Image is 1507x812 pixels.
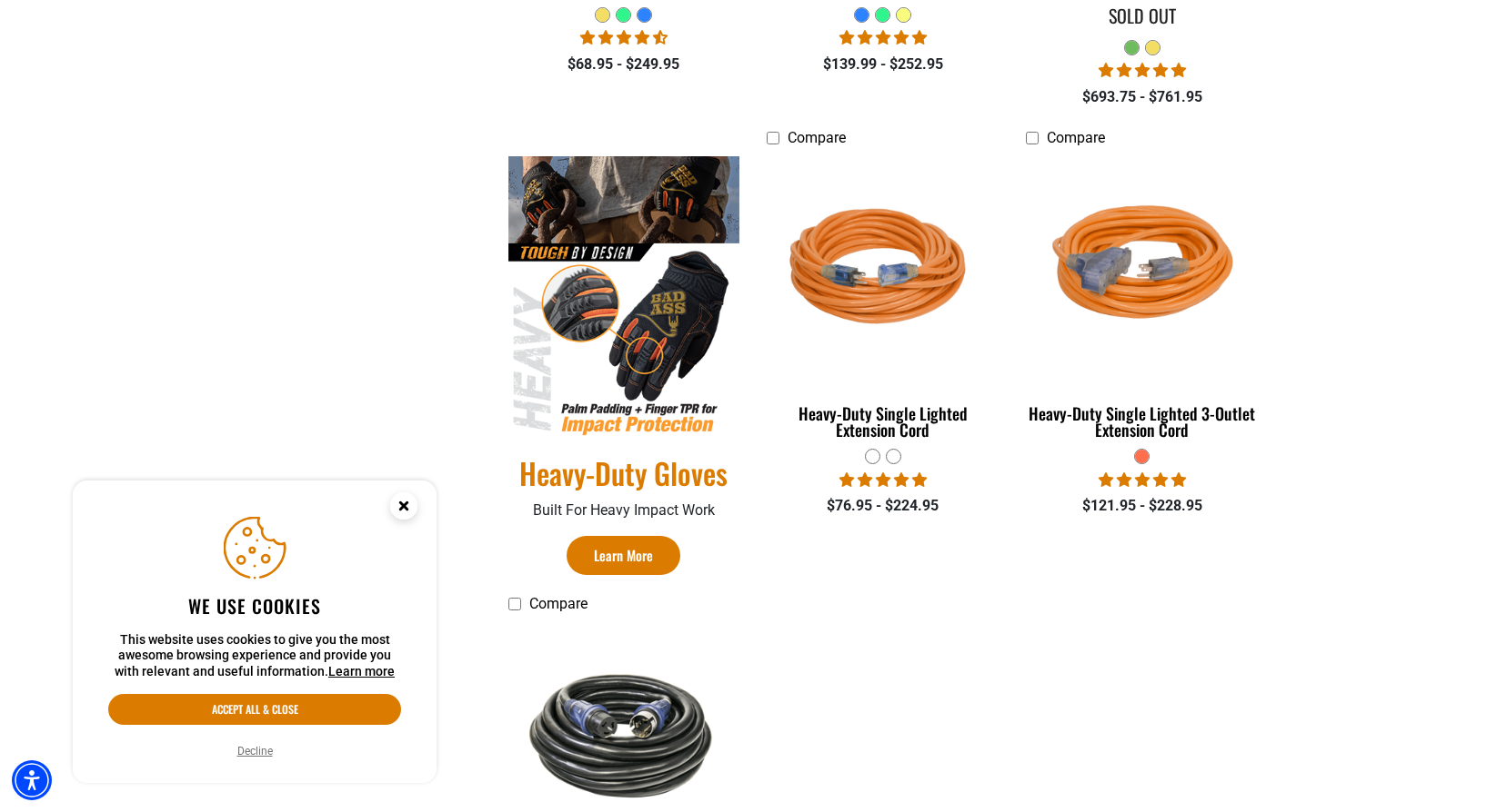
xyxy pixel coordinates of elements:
[1026,6,1258,25] div: Sold Out
[108,694,401,725] button: Accept all & close
[839,29,927,46] span: 4.92 stars
[371,480,437,537] button: Close this option
[567,536,680,575] a: Learn More Heavy-Duty Gloves
[508,54,740,75] div: $68.95 - $249.95
[1099,62,1186,79] span: 5.00 stars
[839,471,927,489] span: 5.00 stars
[1026,156,1258,449] a: orange Heavy-Duty Single Lighted 3-Outlet Extension Cord
[508,454,740,492] a: Heavy-Duty Gloves
[1026,86,1258,108] div: $693.75 - $761.95
[767,156,999,449] a: orange Heavy-Duty Single Lighted Extension Cord
[1099,471,1186,489] span: 5.00 stars
[529,595,588,612] span: Compare
[1028,164,1257,373] img: orange
[232,742,278,760] button: Decline
[767,54,999,75] div: $139.99 - $252.95
[767,405,999,438] div: Heavy-Duty Single Lighted Extension Cord
[767,495,999,517] div: $76.95 - $224.95
[788,129,846,146] span: Compare
[580,29,668,46] span: 4.64 stars
[108,632,401,680] p: This website uses cookies to give you the most awesome browsing experience and provide you with r...
[508,156,740,437] img: Heavy-Duty Gloves
[508,500,740,521] p: Built For Heavy Impact Work
[108,594,401,618] h2: We use cookies
[328,664,395,678] a: This website uses cookies to give you the most awesome browsing experience and provide you with r...
[1026,495,1258,517] div: $121.95 - $228.95
[73,480,437,784] aside: Cookie Consent
[1026,405,1258,438] div: Heavy-Duty Single Lighted 3-Outlet Extension Cord
[12,760,52,800] div: Accessibility Menu
[769,164,998,373] img: orange
[1047,129,1105,146] span: Compare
